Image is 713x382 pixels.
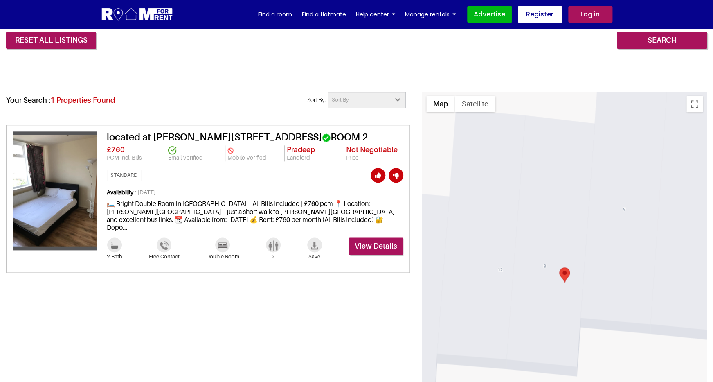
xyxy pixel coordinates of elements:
button: Show satellite imagery [455,96,495,112]
img: card-verified [227,147,234,154]
span: £760 [107,145,125,154]
img: Photo 1 of common area located at Stafford Cl, London NW6 5TW, UK located at 1 Stafford Cl, Londo... [13,135,97,246]
span: [DATE] [107,189,403,200]
img: correct [322,133,331,142]
button: Show street map [426,96,455,112]
img: Bad-icon [218,242,227,249]
div: 1 Stafford Cl, London NW6 5TW, UK [559,267,570,283]
img: Bathroom-icon [111,242,118,249]
a: Manage rentals [405,8,456,20]
a: Find a flatmate [302,8,346,20]
img: Bathroom-icon [268,240,278,251]
p: Mobile Verified [227,154,282,161]
img: Save-icon [311,242,318,249]
span: Double Room [206,253,239,260]
a: View Details [349,237,403,255]
span: Pradeep [287,145,315,154]
span: Not Negotiable [346,145,398,154]
strong: Availability : [107,189,138,196]
p: Landlord [287,154,342,161]
p: PCM Incl. Bills [107,154,164,161]
img: Logo for Room for Rent, featuring a welcoming design with a house icon and modern typography [101,7,173,22]
span: 2 [266,253,281,260]
a: reset all listings [6,32,96,49]
h3: located at [PERSON_NAME][STREET_ADDRESS] ROOM 2 [107,131,403,143]
p: Price [346,154,401,161]
a: Save-icon Save [307,241,322,260]
span: 2 Bath [107,253,122,260]
a: Log in [568,6,612,23]
img: Phone-icon [160,241,169,250]
span: 1 Properties Found [50,96,115,104]
a: Find a room [258,8,292,20]
a: Register [518,6,562,23]
button: Toggle fullscreen view [686,96,703,112]
label: Sort By: [301,95,328,104]
a: Help center [356,8,395,20]
img: card-verified [168,146,176,154]
a: Advertise [467,6,512,23]
span: Save [307,253,322,260]
span: Standard [107,170,141,181]
input: Search [617,32,707,49]
span: Free Contact [149,253,180,260]
p: Email Verified [168,154,223,161]
div: 🛏️ Bright Double Room in [GEOGRAPHIC_DATA] – All Bills Included | £760 pcm 📍 Location: [PERSON_NA... [107,189,403,238]
h4: Your Search : [6,92,115,105]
